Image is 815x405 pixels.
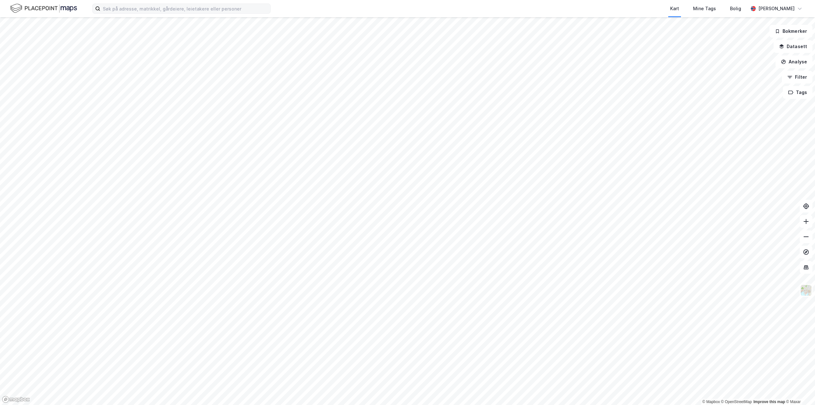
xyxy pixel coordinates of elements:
input: Søk på adresse, matrikkel, gårdeiere, leietakere eller personer [100,4,270,13]
div: [PERSON_NAME] [758,5,795,12]
div: Bolig [730,5,741,12]
div: Mine Tags [693,5,716,12]
div: Kart [670,5,679,12]
img: logo.f888ab2527a4732fd821a326f86c7f29.svg [10,3,77,14]
iframe: Chat Widget [783,374,815,405]
div: Kontrollprogram for chat [783,374,815,405]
